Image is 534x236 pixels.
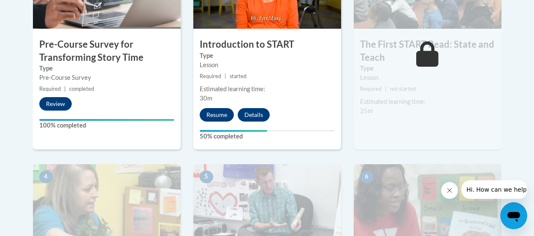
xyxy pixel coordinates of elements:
div: Your progress [200,130,267,132]
span: | [385,86,387,92]
span: 30m [200,95,212,102]
iframe: Message from company [461,180,527,199]
label: 100% completed [39,121,174,130]
div: Estimated learning time: [360,97,495,106]
iframe: Close message [441,182,458,199]
iframe: Button to launch messaging window [500,202,527,229]
div: Lesson [360,73,495,82]
span: 4 [39,171,53,183]
label: Type [360,64,495,73]
span: | [64,86,66,92]
span: 25m [360,107,373,114]
div: Lesson [200,60,335,70]
h3: Pre-Course Survey for Transforming Story Time [33,38,181,64]
span: 5 [200,171,213,183]
h3: Introduction to START [193,38,341,51]
label: Type [200,51,335,60]
span: not started [390,86,416,92]
span: Hi. How can we help? [5,6,68,13]
span: completed [69,86,94,92]
span: Required [200,73,221,79]
h3: The First START Read: State and Teach [354,38,501,64]
button: Details [238,108,270,122]
div: Pre-Course Survey [39,73,174,82]
span: Required [39,86,61,92]
label: Type [39,64,174,73]
button: Resume [200,108,234,122]
span: Required [360,86,382,92]
div: Estimated learning time: [200,84,335,94]
span: started [230,73,247,79]
span: | [225,73,226,79]
label: 50% completed [200,132,335,141]
span: 6 [360,171,374,183]
button: Review [39,97,72,111]
div: Your progress [39,119,174,121]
